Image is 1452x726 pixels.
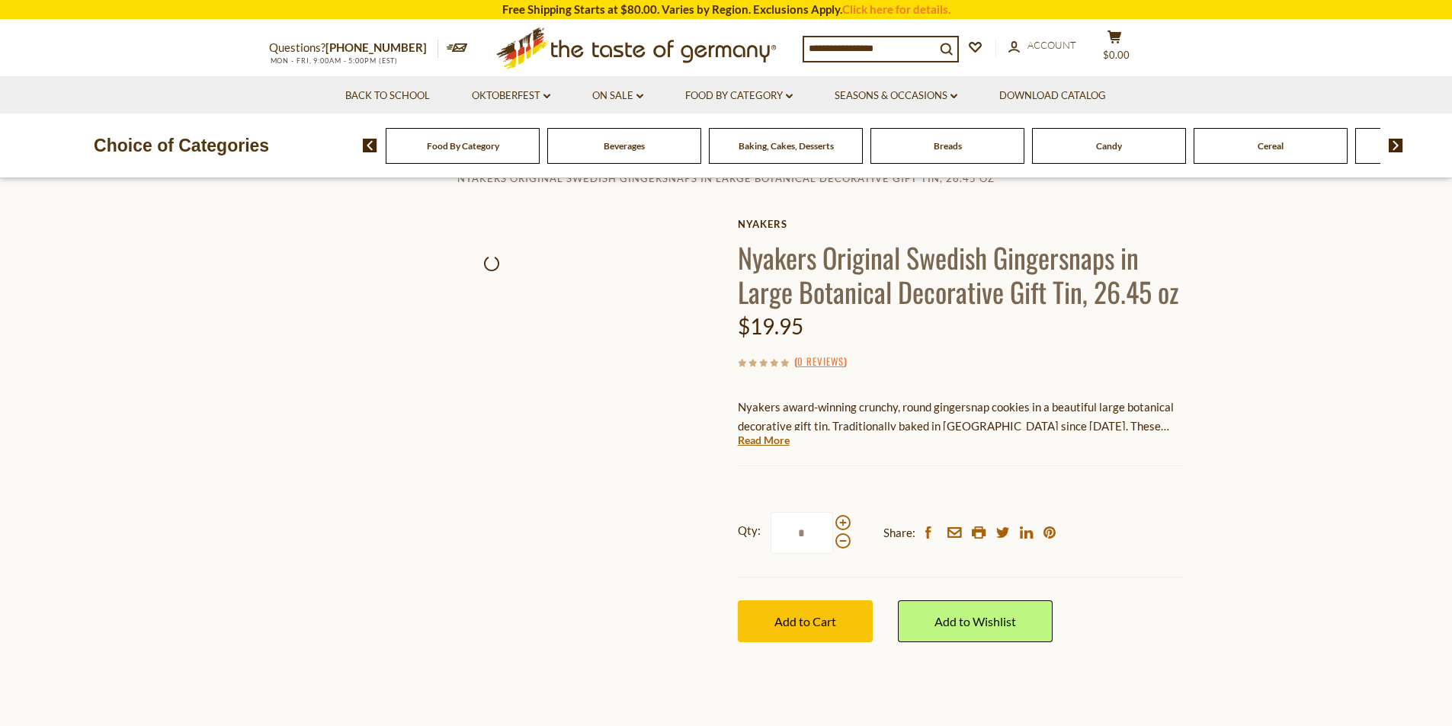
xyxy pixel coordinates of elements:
a: Baking, Cakes, Desserts [739,140,834,152]
img: next arrow [1389,139,1403,152]
button: $0.00 [1092,30,1138,68]
a: Read More [738,433,790,448]
a: 0 Reviews [797,353,844,370]
a: Breads [934,140,962,152]
img: previous arrow [363,139,377,152]
a: Click here for details. [842,2,950,16]
a: Account [1008,37,1076,54]
span: ( ) [794,353,847,369]
a: On Sale [592,88,643,104]
a: Food By Category [685,88,793,104]
a: Oktoberfest [472,88,550,104]
span: Account [1027,39,1076,51]
button: Add to Cart [738,600,873,642]
a: Add to Wishlist [898,600,1053,642]
a: Download Catalog [999,88,1106,104]
span: $0.00 [1103,49,1130,61]
a: Candy [1096,140,1122,152]
a: Seasons & Occasions [835,88,957,104]
span: $19.95 [738,313,803,339]
span: Add to Cart [774,614,836,628]
a: Nyakers [738,218,1184,230]
strong: Qty: [738,521,761,540]
span: Share: [883,523,915,542]
a: [PHONE_NUMBER] [325,40,427,54]
p: Nyakers award-winning crunchy, round gingersnap cookies in a beautiful large botanical decorative... [738,398,1184,436]
h1: Nyakers Original Swedish Gingersnaps in Large Botanical Decorative Gift Tin, 26.45 oz [738,240,1184,309]
a: Cereal [1258,140,1284,152]
span: MON - FRI, 9:00AM - 5:00PM (EST) [269,56,399,65]
a: Beverages [604,140,645,152]
a: Back to School [345,88,430,104]
p: Questions? [269,38,438,58]
a: Nyakers Original Swedish Gingersnaps in Large Botanical Decorative Gift Tin, 26.45 oz [457,172,995,184]
input: Qty: [771,512,833,554]
a: Food By Category [427,140,499,152]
